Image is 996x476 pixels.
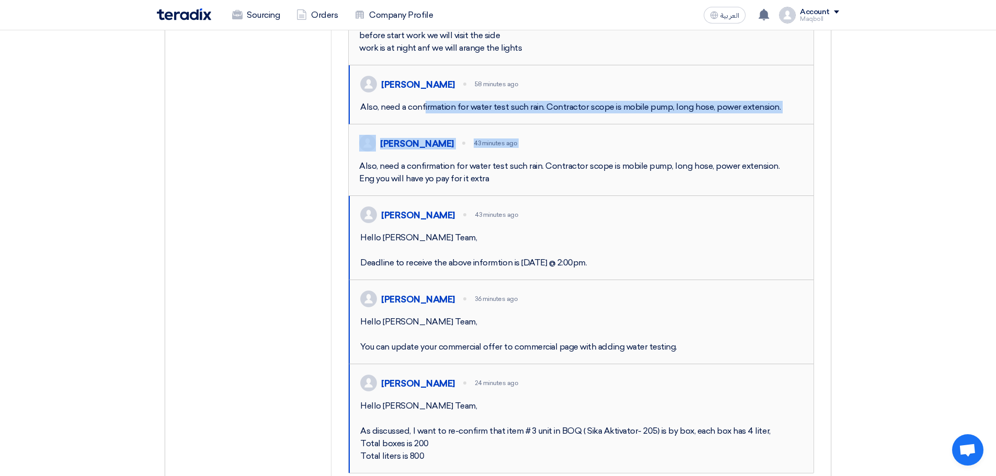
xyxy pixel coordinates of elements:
[474,138,517,148] div: 43 minutes ago
[157,8,211,20] img: Teradix logo
[475,294,518,304] div: 36 minutes ago
[952,434,983,466] div: Open chat
[360,291,377,307] img: profile_test.png
[360,101,803,113] div: Also, need a confirmation for water test such rain. Contractor scope is mobile pump, long hose, p...
[360,400,803,462] div: Hello [PERSON_NAME] Team, As discussed, I want to re-confirm that item # 3 unit in BOQ ( Sika Akt...
[288,4,346,27] a: Orders
[475,79,518,89] div: 58 minutes ago
[346,4,441,27] a: Company Profile
[381,79,455,90] div: [PERSON_NAME]
[359,17,803,54] div: Warranty is 3 years before start work we will visit the side work is at night anf we will arange ...
[475,378,518,388] div: 24 minutes ago
[360,76,377,92] img: profile_test.png
[779,7,796,24] img: profile_test.png
[800,16,839,22] div: Maqboll
[359,135,376,152] img: profile_test.png
[381,210,455,221] div: [PERSON_NAME]
[720,12,739,19] span: العربية
[360,316,803,353] div: Hello [PERSON_NAME] Team, You can update your commercial offer to commercial page with adding wat...
[475,210,518,219] div: 43 minutes ago
[360,206,377,223] img: profile_test.png
[360,375,377,391] img: profile_test.png
[381,378,455,389] div: [PERSON_NAME]
[381,294,455,305] div: [PERSON_NAME]
[360,231,803,269] div: Hello [PERSON_NAME] Team, Deadline to receive the above informtion is [DATE] @ 2:00pm.
[224,4,288,27] a: Sourcing
[380,138,454,149] div: [PERSON_NAME]
[800,8,830,17] div: Account
[704,7,746,24] button: العربية
[359,160,803,185] div: Also, need a confirmation for water test such rain. Contractor scope is mobile pump, long hose, p...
